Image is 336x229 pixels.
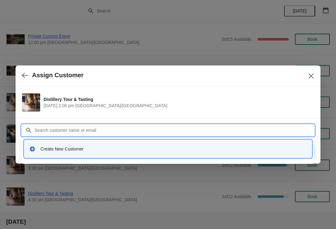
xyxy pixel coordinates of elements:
h2: Assign Customer [32,72,84,79]
span: [DATE] 2:00 pm [GEOGRAPHIC_DATA]/[GEOGRAPHIC_DATA] [44,103,311,109]
img: Distillery Tour & Tasting | | August 30 | 2:00 pm Europe/London [22,93,40,112]
input: Search customer name or email [34,125,314,136]
button: Close [306,70,317,82]
div: Create New Customer [40,146,307,152]
span: Distillery Tour & Tasting [44,96,311,103]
